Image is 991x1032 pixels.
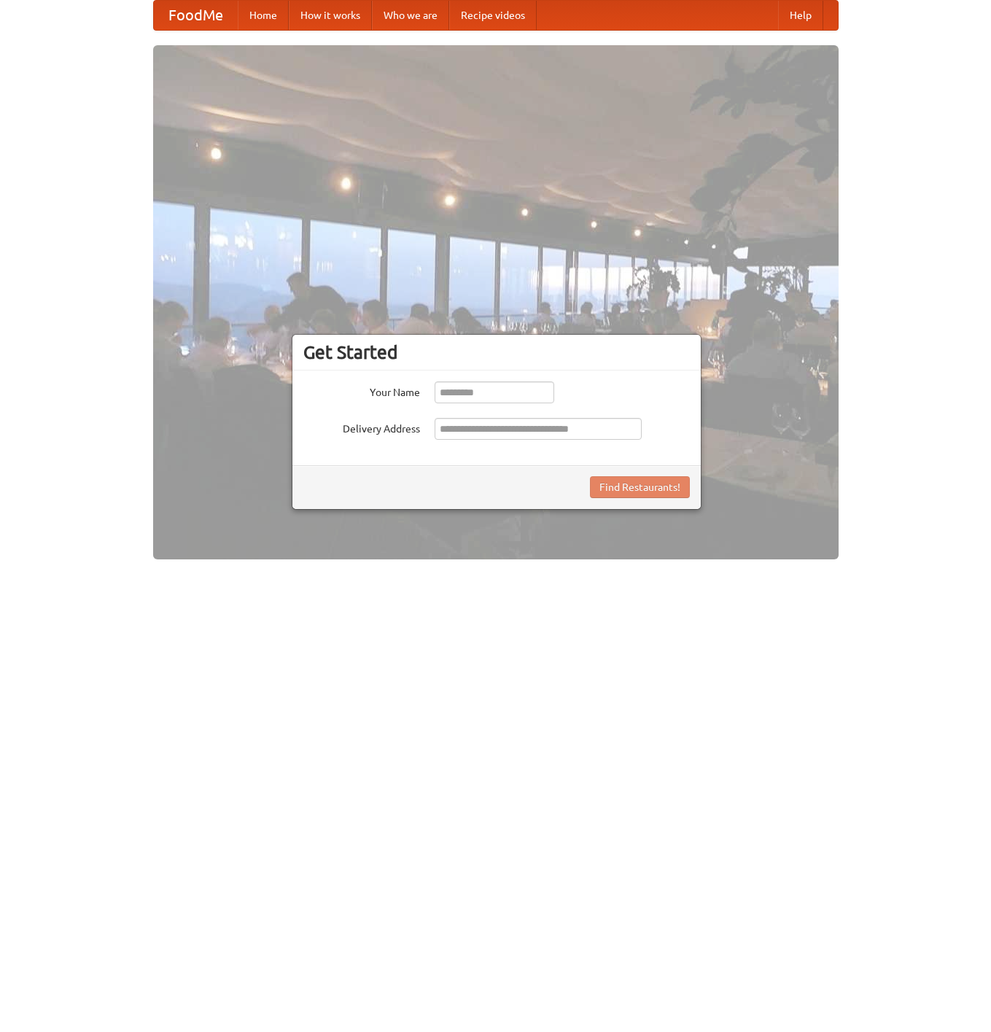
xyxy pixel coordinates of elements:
[238,1,289,30] a: Home
[154,1,238,30] a: FoodMe
[372,1,449,30] a: Who we are
[303,341,690,363] h3: Get Started
[303,418,420,436] label: Delivery Address
[303,381,420,400] label: Your Name
[590,476,690,498] button: Find Restaurants!
[778,1,823,30] a: Help
[289,1,372,30] a: How it works
[449,1,537,30] a: Recipe videos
